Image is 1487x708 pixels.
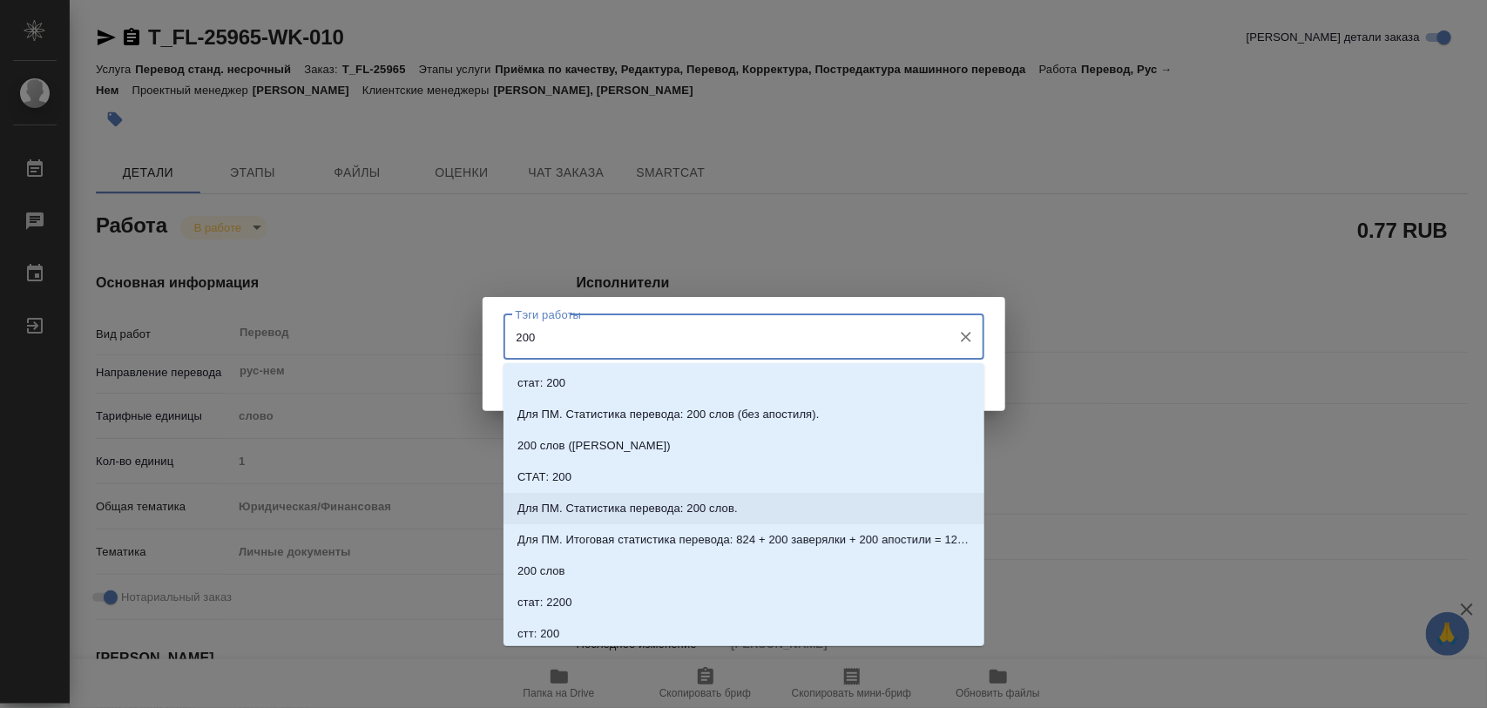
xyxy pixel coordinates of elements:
p: 200 слов [517,563,565,580]
p: 200 слов ([PERSON_NAME]) [517,437,671,455]
p: СТАТ: 200 [517,469,571,486]
button: Очистить [954,325,978,349]
p: стат: 200 [517,374,565,392]
p: стт: 200 [517,625,559,643]
p: Для ПМ. Статистика перевода: 200 слов (без апостиля). [517,406,819,423]
p: Для ПМ. Итоговая статистика перевода: 824 + 200 заверялки + 200 апостили = 1224 слова. [517,531,970,549]
p: Для ПМ. Статистика перевода: 200 слов. [517,500,738,517]
p: стат: 2200 [517,594,572,611]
